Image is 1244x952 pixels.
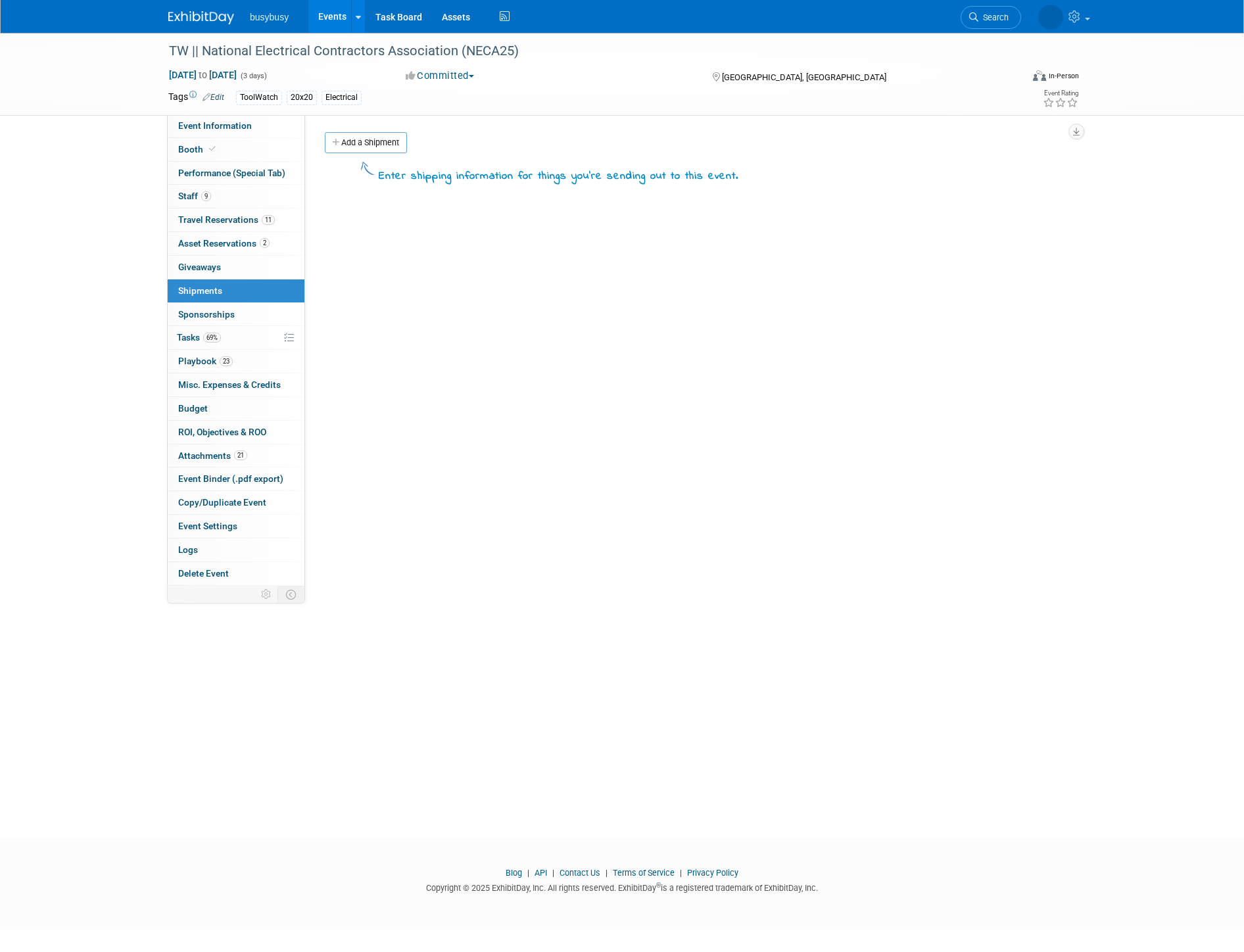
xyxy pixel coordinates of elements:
[178,191,211,201] span: Staff
[164,39,1001,63] div: TW || National Electrical Contractors Association (NECA25)
[260,238,270,248] span: 2
[168,138,304,161] a: Booth
[506,868,522,878] a: Blog
[722,72,886,82] span: [GEOGRAPHIC_DATA], [GEOGRAPHIC_DATA]
[178,473,283,484] span: Event Binder (.pdf export)
[178,262,221,272] span: Giveaways
[168,303,304,326] a: Sponsorships
[168,421,304,444] a: ROI, Objectives & ROO
[178,497,266,508] span: Copy/Duplicate Event
[168,538,304,561] a: Logs
[602,868,611,878] span: |
[1043,90,1078,97] div: Event Rating
[168,90,224,105] td: Tags
[322,91,362,105] div: Electrical
[978,12,1009,22] span: Search
[168,232,304,255] a: Asset Reservations2
[613,868,675,878] a: Terms of Service
[168,515,304,538] a: Event Settings
[220,356,233,366] span: 23
[168,467,304,490] a: Event Binder (.pdf export)
[234,450,247,460] span: 21
[178,568,229,579] span: Delete Event
[178,521,237,531] span: Event Settings
[209,145,216,153] i: Booth reservation complete
[178,356,233,366] span: Playbook
[656,882,661,889] sup: ®
[168,562,304,585] a: Delete Event
[178,168,285,178] span: Performance (Special Tab)
[168,11,234,24] img: ExhibitDay
[168,491,304,514] a: Copy/Duplicate Event
[379,169,738,185] div: Enter shipping information for things you're sending out to this event.
[687,868,738,878] a: Privacy Policy
[168,444,304,467] a: Attachments21
[1038,5,1063,30] img: Braden Gillespie
[177,332,221,343] span: Tasks
[178,214,275,225] span: Travel Reservations
[178,403,208,414] span: Budget
[168,256,304,279] a: Giveaways
[178,120,252,131] span: Event Information
[1048,71,1079,81] div: In-Person
[197,70,209,80] span: to
[549,868,558,878] span: |
[168,69,237,81] span: [DATE] [DATE]
[239,72,267,80] span: (3 days)
[168,279,304,302] a: Shipments
[262,215,275,225] span: 11
[168,185,304,208] a: Staff9
[255,586,278,603] td: Personalize Event Tab Strip
[178,285,222,296] span: Shipments
[524,868,533,878] span: |
[178,544,198,555] span: Logs
[201,191,211,201] span: 9
[178,427,266,437] span: ROI, Objectives & ROO
[236,91,282,105] div: ToolWatch
[168,208,304,231] a: Travel Reservations11
[203,333,221,343] span: 69%
[178,450,247,461] span: Attachments
[178,379,281,390] span: Misc. Expenses & Credits
[178,238,270,249] span: Asset Reservations
[203,93,224,102] a: Edit
[325,132,407,153] a: Add a Shipment
[168,162,304,185] a: Performance (Special Tab)
[168,350,304,373] a: Playbook23
[168,326,304,349] a: Tasks69%
[287,91,317,105] div: 20x20
[560,868,600,878] a: Contact Us
[535,868,547,878] a: API
[1033,70,1046,81] img: Format-Inperson.png
[278,586,305,603] td: Toggle Event Tabs
[168,373,304,396] a: Misc. Expenses & Credits
[168,114,304,137] a: Event Information
[250,12,289,22] span: busybusy
[961,6,1021,29] a: Search
[677,868,685,878] span: |
[168,397,304,420] a: Budget
[178,144,218,155] span: Booth
[178,309,235,320] span: Sponsorships
[944,68,1079,88] div: Event Format
[401,69,479,83] button: Committed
